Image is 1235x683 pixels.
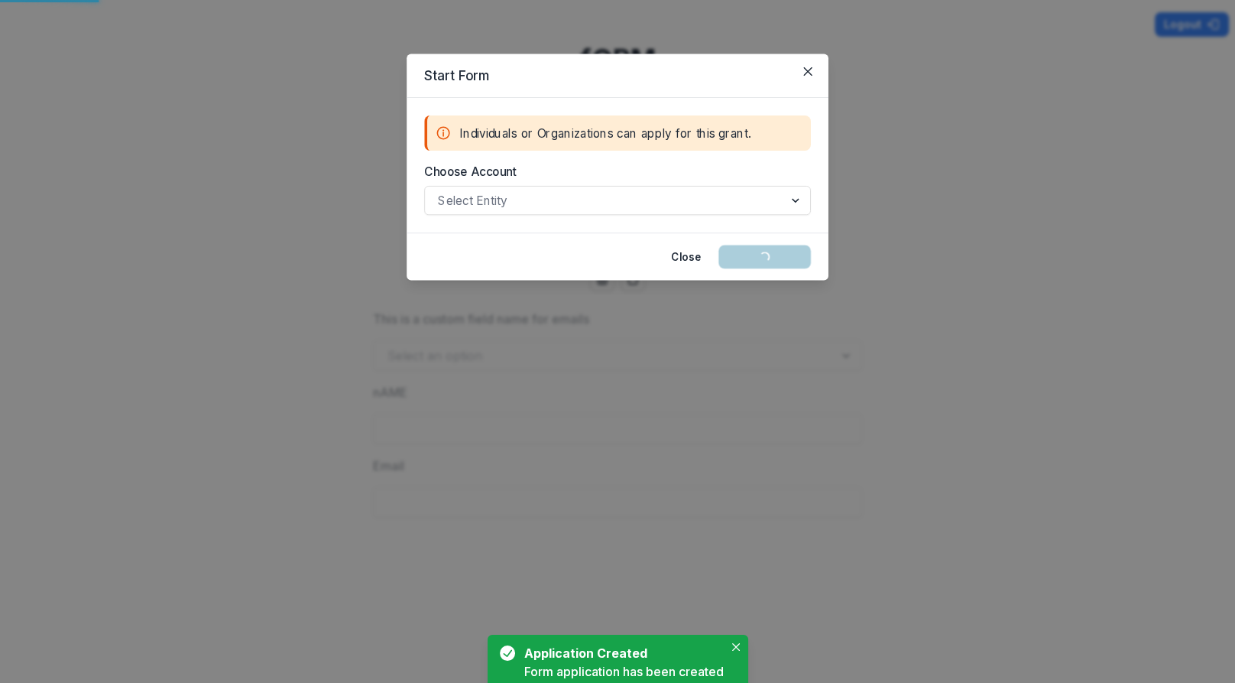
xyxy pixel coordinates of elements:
div: Individuals or Organizations can apply for this grant. [424,115,811,151]
button: Close [796,60,820,83]
header: Start Form [407,54,828,98]
div: Application Created [524,644,718,662]
button: Close [727,638,745,656]
div: Form application has been created [524,662,724,681]
label: Choose Account [424,162,802,180]
button: Close [662,246,709,269]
